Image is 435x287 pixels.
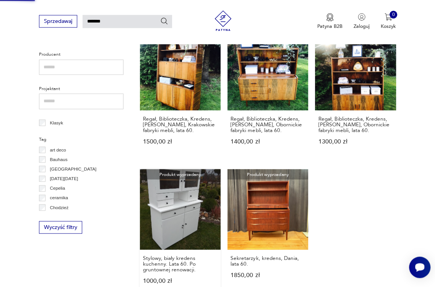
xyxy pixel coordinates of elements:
[39,15,77,27] button: Sprzedawaj
[143,116,217,134] h3: Regał, Biblioteczka, Kredens, [PERSON_NAME], Krakowskie fabryki mebli, lata 60.
[50,194,68,202] p: ceramika
[381,23,396,30] p: Koszyk
[39,85,123,93] p: Projektant
[227,30,308,158] a: Produkt wyprzedanyRegał, Biblioteczka, Kredens, Witryna, Obornickie fabryki mebli, lata 60.Regał,...
[315,30,396,158] a: Produkt wyprzedanyRegał, Biblioteczka, Kredens, Witryna, Obornickie fabryki mebli, lata 60.Regał,...
[143,255,217,273] h3: Stylowy, biały kredens kuchenny. Lata 60. Po gruntownej renowacji.
[50,204,69,211] p: Chodzież
[358,13,365,21] img: Ikonka użytkownika
[143,139,217,145] p: 1500,00 zł
[390,11,397,18] div: 0
[354,23,370,30] p: Zaloguj
[354,13,370,30] button: Zaloguj
[230,255,305,267] h3: Sekretarzyk, kredens, Dania, lata 60.
[50,119,63,127] p: Klasyk
[230,272,305,278] p: 1850,00 zł
[317,13,342,30] a: Ikona medaluPatyna B2B
[50,165,97,173] p: [GEOGRAPHIC_DATA]
[230,116,305,134] h3: Regał, Biblioteczka, Kredens, [PERSON_NAME], Obornickie fabryki mebli, lata 60.
[50,184,65,192] p: Cepelia
[50,175,78,182] p: [DATE][DATE]
[50,213,67,221] p: Ćmielów
[317,23,342,30] p: Patyna B2B
[50,146,66,154] p: art deco
[39,19,77,24] a: Sprzedawaj
[39,136,123,143] p: Tag
[318,116,393,134] h3: Regał, Biblioteczka, Kredens, [PERSON_NAME], Obornickie fabryki mebli, lata 60.
[381,13,396,30] button: 0Koszyk
[39,221,82,234] button: Wyczyść filtry
[140,30,221,158] a: Produkt wyprzedanyRegał, Biblioteczka, Kredens, Witryna ATOS, Krakowskie fabryki mebli, lata 60.R...
[385,13,392,21] img: Ikona koszyka
[230,139,305,145] p: 1400,00 zł
[50,156,68,163] p: Bauhaus
[39,51,123,58] p: Producent
[326,13,334,21] img: Ikona medalu
[318,139,393,145] p: 1300,00 zł
[210,10,236,31] img: Patyna - sklep z meblami i dekoracjami vintage
[409,256,430,278] iframe: Smartsupp widget button
[160,17,169,25] button: Szukaj
[317,13,342,30] button: Patyna B2B
[143,278,217,284] p: 1000,00 zł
